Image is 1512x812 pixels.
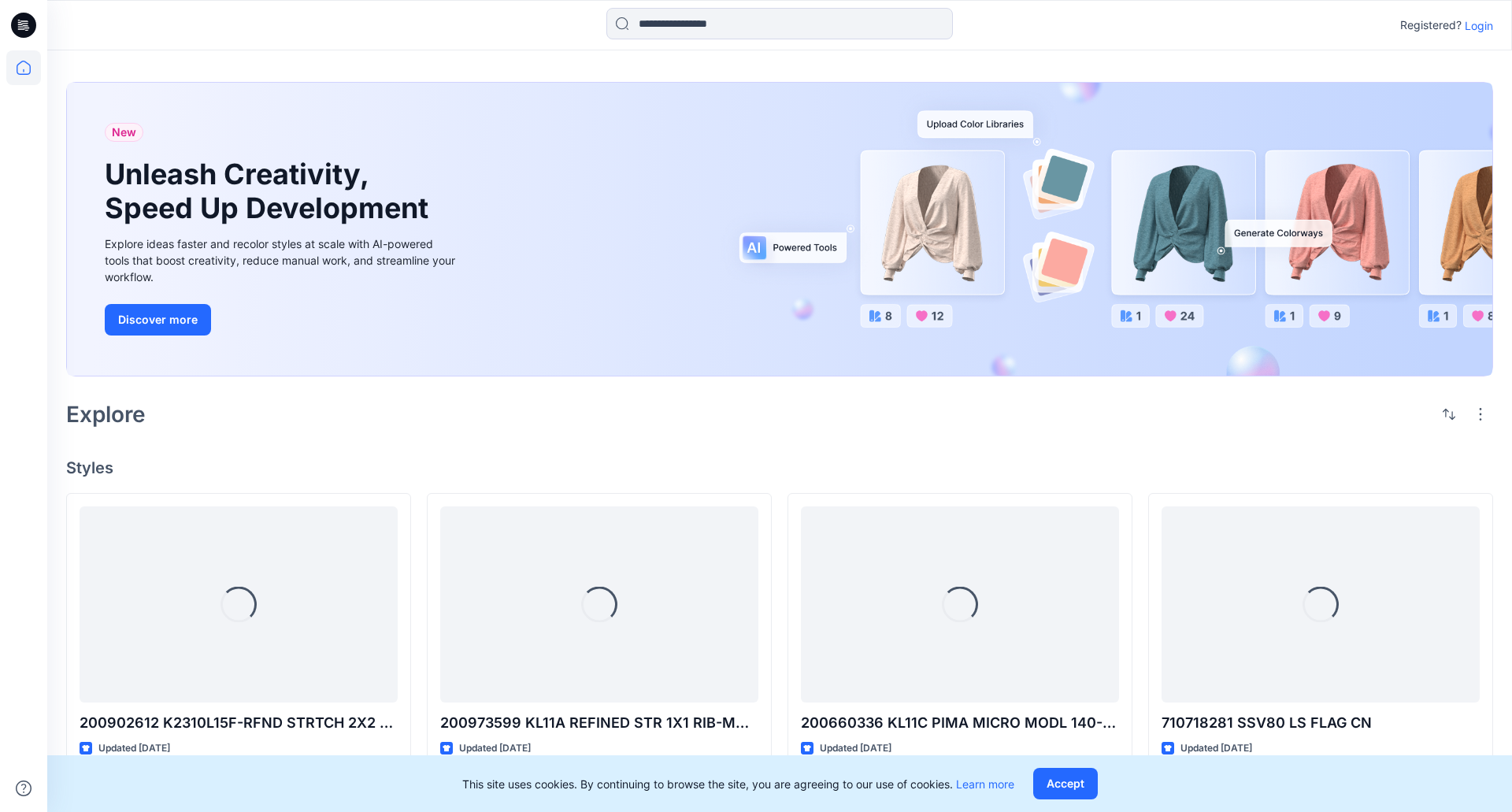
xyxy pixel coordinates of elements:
a: Learn more [956,777,1014,791]
h2: Explore [66,402,146,427]
h1: Unleash Creativity, Speed Up Development [105,158,435,225]
button: Discover more [105,304,211,336]
p: 200973599 KL11A REFINED STR 1X1 RIB-MUNZIE-ELBOW SLEEVE-DAY DRESS-M [440,712,758,734]
p: 200660336 KL11C PIMA MICRO MODL 140-FADRINA-CAP SLEEVE-CASUAL [801,712,1119,734]
p: 710718281 SSV80 LS FLAG CN [1162,712,1480,734]
span: New [112,123,136,142]
div: Explore ideas faster and recolor styles at scale with AI-powered tools that boost creativity, red... [105,235,459,285]
p: 200902612 K2310L15F-RFND STRTCH 2X2 RIB-[PERSON_NAME]-SLEEVELESS-TANK [80,712,398,734]
p: Updated [DATE] [98,740,170,757]
p: Registered? [1400,16,1462,35]
p: This site uses cookies. By continuing to browse the site, you are agreeing to our use of cookies. [462,776,1014,792]
button: Accept [1033,768,1098,799]
a: Discover more [105,304,459,336]
p: Updated [DATE] [459,740,531,757]
p: Updated [DATE] [1180,740,1252,757]
p: Login [1465,17,1493,34]
h4: Styles [66,458,1493,477]
p: Updated [DATE] [820,740,891,757]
